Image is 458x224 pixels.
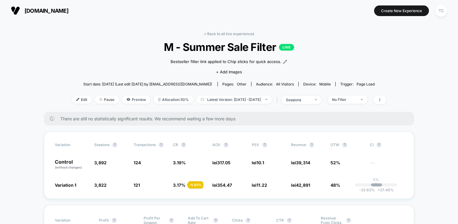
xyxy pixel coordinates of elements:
img: end [265,99,267,100]
span: Page Load [357,82,375,86]
span: PSV [252,142,259,147]
button: ? [224,142,228,147]
span: Clicks [232,218,243,222]
button: ? [309,142,314,147]
button: ? [181,142,186,147]
span: M - Summer Sale Filter [88,41,370,53]
span: mobile [319,82,331,86]
button: ? [377,142,381,147]
div: No Filter [332,97,356,102]
div: - 0.63 % [188,181,203,189]
p: LIVE [279,44,294,51]
span: Variation 1 [55,182,76,188]
span: Preview [122,95,151,104]
span: + Add Images [216,69,242,74]
div: Pages: [222,82,247,86]
span: 3.17 % [173,182,185,188]
span: 27.48 % [375,188,394,192]
p: | [375,182,377,186]
span: Revenue [291,142,306,147]
span: | [275,95,281,104]
button: ? [213,218,218,223]
div: Audience: [256,82,294,86]
span: lei [291,160,310,165]
button: ? [112,218,117,223]
div: Trigger: [340,82,375,86]
button: ? [262,142,267,147]
div: TC [435,5,447,17]
button: [DOMAIN_NAME] [9,6,70,15]
span: other [237,82,247,86]
img: Visually logo [11,6,20,15]
img: rebalance [158,98,161,101]
span: Pause [95,95,119,104]
img: end [361,99,363,100]
span: Start date: [DATE] (Last edit [DATE] by [EMAIL_ADDRESS][DOMAIN_NAME]) [83,82,212,86]
p: Control [55,159,88,170]
span: 39,314 [296,160,310,165]
button: ? [169,218,174,223]
span: 354.47 [217,182,232,188]
button: ? [342,142,347,147]
span: 317.05 [217,160,231,165]
span: lei [252,160,264,165]
span: All Visitors [276,82,294,86]
button: ? [159,142,164,147]
p: 0% [373,177,379,182]
img: calendar [201,98,204,101]
span: 3,892 [94,160,107,165]
button: Create New Experience [374,5,429,16]
button: ? [287,218,292,223]
span: Bestseller filter link applied to Chip sticks for quick access. [171,59,281,65]
img: edit [76,98,79,101]
button: ? [246,218,251,223]
span: AOV [212,142,221,147]
span: -22.62 % [359,188,375,192]
span: 11.22 [257,182,267,188]
span: 3.19 % [173,160,186,165]
span: lei [212,160,231,165]
span: Edit [72,95,92,104]
span: (without changes) [55,165,82,169]
span: CTR [276,218,284,222]
span: Latest Version: [DATE] - [DATE] [196,95,272,104]
span: Transactions [134,142,156,147]
span: lei [291,182,310,188]
span: lei [212,182,232,188]
span: Device: [298,82,335,86]
span: OTW [330,142,364,147]
button: ? [346,218,351,223]
span: CI [370,142,403,147]
span: 48% [330,182,340,188]
span: CR [173,142,178,147]
span: 3,822 [94,182,107,188]
span: 121 [134,182,140,188]
span: lei [252,182,267,188]
span: Sessions [94,142,109,147]
span: Allocation: 50% [154,95,193,104]
span: [DOMAIN_NAME] [25,8,68,14]
div: sessions [286,98,310,102]
span: --- [370,161,403,170]
span: 42,891 [296,182,310,188]
a: < Back to all live experiences [204,32,254,36]
span: Profit [99,218,109,222]
span: There are still no statistically significant results. We recommend waiting a few more days [60,116,402,121]
span: 10.1 [257,160,264,165]
span: 52% [330,160,340,165]
span: + [378,188,380,192]
span: Variation [55,142,88,147]
button: ? [112,142,117,147]
span: 124 [134,160,141,165]
img: end [315,99,317,100]
img: end [99,98,102,101]
button: TC [433,5,449,17]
